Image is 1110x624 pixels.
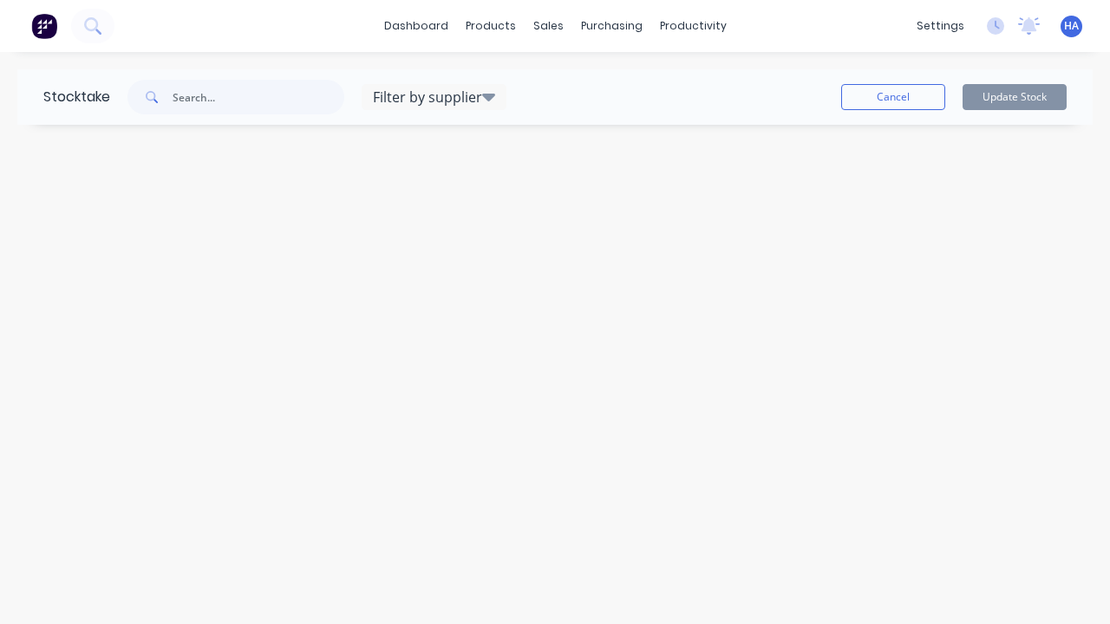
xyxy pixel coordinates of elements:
div: sales [525,13,572,39]
input: Search... [173,80,344,114]
button: Update Stock [963,84,1067,110]
div: productivity [651,13,735,39]
div: Stocktake [17,69,110,125]
div: purchasing [572,13,651,39]
img: Factory [31,13,57,39]
span: HA [1064,18,1079,34]
div: Filter by supplier [362,87,506,107]
button: Cancel [841,84,945,110]
a: dashboard [375,13,457,39]
div: settings [908,13,973,39]
div: products [457,13,525,39]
